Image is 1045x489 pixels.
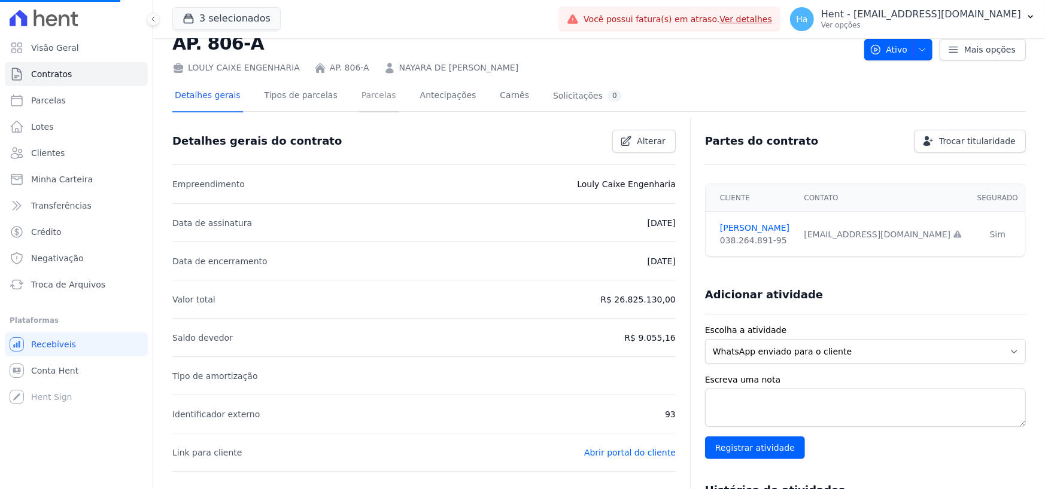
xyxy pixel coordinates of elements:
[172,407,260,421] p: Identificador externo
[399,62,519,74] a: NAYARA DE [PERSON_NAME]
[5,273,148,297] a: Troca de Arquivos
[31,365,78,377] span: Conta Hent
[5,88,148,112] a: Parcelas
[172,254,268,268] p: Data de encerramento
[497,81,531,112] a: Carnês
[418,81,479,112] a: Antecipações
[584,448,676,457] a: Abrir portal do cliente
[359,81,399,112] a: Parcelas
[625,331,676,345] p: R$ 9.055,16
[584,13,772,26] span: Você possui fatura(s) em atraso.
[720,222,790,234] a: [PERSON_NAME]
[551,81,624,112] a: Solicitações0
[5,359,148,383] a: Conta Hent
[172,216,252,230] p: Data de assinatura
[262,81,340,112] a: Tipos de parcelas
[797,184,970,212] th: Contato
[637,135,666,147] span: Alterar
[804,228,963,241] div: [EMAIL_ADDRESS][DOMAIN_NAME]
[172,81,243,112] a: Detalhes gerais
[10,313,143,328] div: Plataformas
[172,30,855,57] h2: AP. 806-A
[5,194,148,218] a: Transferências
[31,121,54,133] span: Lotes
[31,252,84,264] span: Negativação
[705,374,1026,386] label: Escreva uma nota
[172,331,233,345] p: Saldo devedor
[31,226,62,238] span: Crédito
[821,20,1021,30] p: Ver opções
[940,39,1026,60] a: Mais opções
[172,445,242,460] p: Link para cliente
[172,7,281,30] button: 3 selecionados
[5,141,148,165] a: Clientes
[577,177,676,191] p: Louly Caixe Engenharia
[172,134,342,148] h3: Detalhes gerais do contrato
[796,15,807,23] span: Ha
[705,324,1026,337] label: Escolha a atividade
[970,184,1025,212] th: Segurado
[970,212,1025,257] td: Sim
[31,42,79,54] span: Visão Geral
[5,332,148,356] a: Recebíveis
[915,130,1026,152] a: Trocar titularidade
[705,288,823,302] h3: Adicionar atividade
[665,407,676,421] p: 93
[31,338,76,350] span: Recebíveis
[870,39,908,60] span: Ativo
[706,184,797,212] th: Cliente
[5,246,148,270] a: Negativação
[939,135,1016,147] span: Trocar titularidade
[864,39,933,60] button: Ativo
[172,177,245,191] p: Empreendimento
[330,62,369,74] a: AP. 806-A
[648,254,676,268] p: [DATE]
[553,90,622,102] div: Solicitações
[600,292,676,307] p: R$ 26.825.130,00
[172,62,300,74] div: LOULY CAIXE ENGENHARIA
[31,94,66,106] span: Parcelas
[607,90,622,102] div: 0
[31,200,92,212] span: Transferências
[5,115,148,139] a: Lotes
[172,369,258,383] p: Tipo de amortização
[705,436,805,459] input: Registrar atividade
[31,279,105,291] span: Troca de Arquivos
[5,167,148,191] a: Minha Carteira
[720,234,790,247] div: 038.264.891-95
[5,36,148,60] a: Visão Geral
[31,147,65,159] span: Clientes
[5,62,148,86] a: Contratos
[31,68,72,80] span: Contratos
[172,292,215,307] p: Valor total
[648,216,676,230] p: [DATE]
[780,2,1045,36] button: Ha Hent - [EMAIL_ADDRESS][DOMAIN_NAME] Ver opções
[719,14,772,24] a: Ver detalhes
[964,44,1016,56] span: Mais opções
[705,134,819,148] h3: Partes do contrato
[5,220,148,244] a: Crédito
[31,173,93,185] span: Minha Carteira
[821,8,1021,20] p: Hent - [EMAIL_ADDRESS][DOMAIN_NAME]
[612,130,676,152] a: Alterar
